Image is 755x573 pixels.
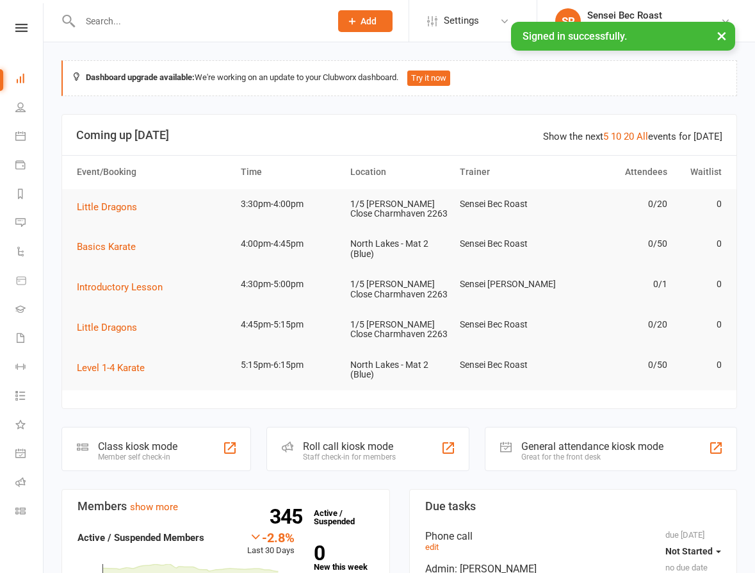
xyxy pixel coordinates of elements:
[77,281,163,293] span: Introductory Lesson
[76,12,321,30] input: Search...
[587,10,720,21] div: Sensei Bec Roast
[77,320,146,335] button: Little Dragons
[71,156,235,188] th: Event/Booking
[665,540,721,563] button: Not Started
[665,546,713,556] span: Not Started
[361,16,377,26] span: Add
[303,453,396,461] div: Staff check-in for members
[454,350,564,380] td: Sensei Bec Roast
[98,440,177,453] div: Class kiosk mode
[564,310,673,340] td: 0/20
[555,8,581,34] div: SR
[270,507,307,526] strong: 345
[235,310,345,340] td: 4:45pm-5:15pm
[564,189,673,219] td: 0/20
[673,269,727,299] td: 0
[521,453,663,461] div: Great for the front desk
[77,500,374,513] h3: Members
[444,6,479,35] span: Settings
[564,269,673,299] td: 0/1
[673,189,727,219] td: 0
[247,530,295,558] div: Last 30 Days
[235,229,345,259] td: 4:00pm-4:45pm
[673,156,727,188] th: Waitlist
[15,152,44,181] a: Payments
[345,269,454,310] td: 1/5 [PERSON_NAME] Close Charmhaven 2263
[345,156,454,188] th: Location
[314,544,373,571] a: 0New this week
[454,269,564,299] td: Sensei [PERSON_NAME]
[345,310,454,350] td: 1/5 [PERSON_NAME] Close Charmhaven 2263
[61,60,737,96] div: We're working on an update to your Clubworx dashboard.
[624,131,634,142] a: 20
[425,530,722,542] div: Phone call
[521,440,663,453] div: General attendance kiosk mode
[564,350,673,380] td: 0/50
[15,267,44,296] a: Product Sales
[564,156,673,188] th: Attendees
[303,440,396,453] div: Roll call kiosk mode
[345,229,454,269] td: North Lakes - Mat 2 (Blue)
[454,229,564,259] td: Sensei Bec Roast
[587,21,720,33] div: Black Belt Martial Arts Northlakes
[86,72,195,82] strong: Dashboard upgrade available:
[564,229,673,259] td: 0/50
[77,322,137,333] span: Little Dragons
[15,65,44,94] a: Dashboard
[247,530,295,544] div: -2.8%
[15,123,44,152] a: Calendar
[98,453,177,461] div: Member self check-in
[338,10,393,32] button: Add
[673,310,727,340] td: 0
[76,129,722,142] h3: Coming up [DATE]
[307,499,364,535] a: 345Active / Suspended
[454,156,564,188] th: Trainer
[454,189,564,219] td: Sensei Bec Roast
[345,189,454,229] td: 1/5 [PERSON_NAME] Close Charmhaven 2263
[15,469,44,498] a: Roll call kiosk mode
[77,199,146,215] button: Little Dragons
[611,131,621,142] a: 10
[235,189,345,219] td: 3:30pm-4:00pm
[543,129,722,144] div: Show the next events for [DATE]
[77,360,154,376] button: Level 1-4 Karate
[235,350,345,380] td: 5:15pm-6:15pm
[15,440,44,469] a: General attendance kiosk mode
[710,22,733,49] button: ×
[425,542,439,552] a: edit
[15,94,44,123] a: People
[407,71,450,86] button: Try it now
[314,544,368,563] strong: 0
[454,310,564,340] td: Sensei Bec Roast
[673,350,727,380] td: 0
[130,501,178,513] a: show more
[15,411,44,440] a: What's New
[77,279,172,295] button: Introductory Lesson
[425,500,722,513] h3: Due tasks
[603,131,608,142] a: 5
[77,532,204,544] strong: Active / Suspended Members
[673,229,727,259] td: 0
[345,350,454,390] td: North Lakes - Mat 2 (Blue)
[77,201,137,213] span: Little Dragons
[77,239,145,254] button: Basics Karate
[15,181,44,210] a: Reports
[523,30,627,42] span: Signed in successfully.
[77,362,145,374] span: Level 1-4 Karate
[235,156,345,188] th: Time
[77,241,136,253] span: Basics Karate
[235,269,345,299] td: 4:30pm-5:00pm
[15,498,44,527] a: Class kiosk mode
[637,131,648,142] a: All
